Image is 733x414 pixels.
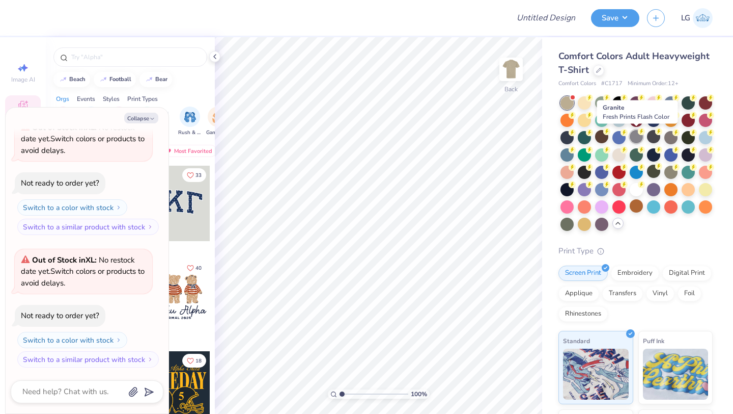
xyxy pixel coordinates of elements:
div: bear [155,76,167,82]
img: Back [501,59,521,80]
span: 100 % [411,390,427,399]
div: Applique [558,286,599,301]
button: filter button [109,107,129,137]
span: Standard [563,335,590,346]
div: Print Type [558,245,713,257]
div: Digital Print [662,266,712,281]
button: Like [182,261,206,275]
a: LG [681,8,713,28]
div: Vinyl [646,286,674,301]
span: 40 [195,266,202,271]
div: Embroidery [611,266,659,281]
div: football [109,76,131,82]
div: filter for Fraternity [80,107,103,137]
button: beach [53,72,90,87]
div: filter for Sorority [53,107,73,137]
div: beach [69,76,86,82]
div: filter for Club [109,107,129,137]
img: Switch to a color with stock [116,337,122,343]
img: Game Day Image [212,111,224,123]
span: Minimum Order: 12 + [628,80,679,88]
div: Orgs [56,94,69,103]
button: football [94,72,136,87]
img: Rush & Bid Image [184,111,196,123]
div: Not ready to order yet? [21,178,99,188]
span: Game Day [206,129,230,137]
span: Switch colors or products to avoid delays. [21,122,145,156]
div: filter for Rush & Bid [178,107,202,137]
button: Switch to a similar product with stock [17,219,159,235]
div: Granite [597,100,678,124]
img: Puff Ink [643,349,709,400]
button: bear [139,72,172,87]
img: Switch to a similar product with stock [147,356,153,363]
span: Puff Ink [643,335,664,346]
div: filter for Sports [137,107,157,137]
span: Comfort Colors Adult Heavyweight T-Shirt [558,50,710,76]
button: filter button [178,107,202,137]
span: 33 [195,173,202,178]
img: trend_line.gif [99,76,107,83]
span: LG [681,12,690,24]
div: Rhinestones [558,306,608,322]
img: Lijo George [693,8,713,28]
div: Print Types [127,94,158,103]
span: Comfort Colors [558,80,596,88]
img: Switch to a color with stock [116,204,122,211]
div: Back [504,85,518,94]
strong: Out of Stock in XL : [32,122,99,133]
span: Switch colors or products to avoid delays. [21,255,145,288]
input: Untitled Design [509,8,583,28]
button: filter button [53,107,73,137]
button: Collapse [124,113,158,123]
img: Standard [563,349,629,400]
div: Foil [678,286,701,301]
div: Transfers [602,286,643,301]
span: Image AI [11,75,35,84]
strong: Out of Stock in XL : [32,255,99,265]
img: trend_line.gif [59,76,67,83]
button: Switch to a color with stock [17,332,127,348]
div: Not ready to order yet? [21,310,99,321]
span: Fresh Prints Flash Color [603,113,669,121]
button: filter button [206,107,230,137]
div: Screen Print [558,266,608,281]
div: filter for Game Day [206,107,230,137]
div: Styles [103,94,120,103]
button: filter button [137,107,157,137]
button: Like [182,168,206,182]
img: trend_line.gif [145,76,153,83]
input: Try "Alpha" [70,52,201,62]
img: Switch to a similar product with stock [147,224,153,230]
button: Switch to a color with stock [17,199,127,216]
div: Most Favorited [159,145,217,157]
button: Switch to a similar product with stock [17,351,159,368]
span: 18 [195,358,202,364]
button: filter button [80,107,103,137]
span: # C1717 [601,80,623,88]
span: Rush & Bid [178,129,202,137]
button: Like [182,354,206,368]
button: Save [591,9,639,27]
div: Events [77,94,95,103]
